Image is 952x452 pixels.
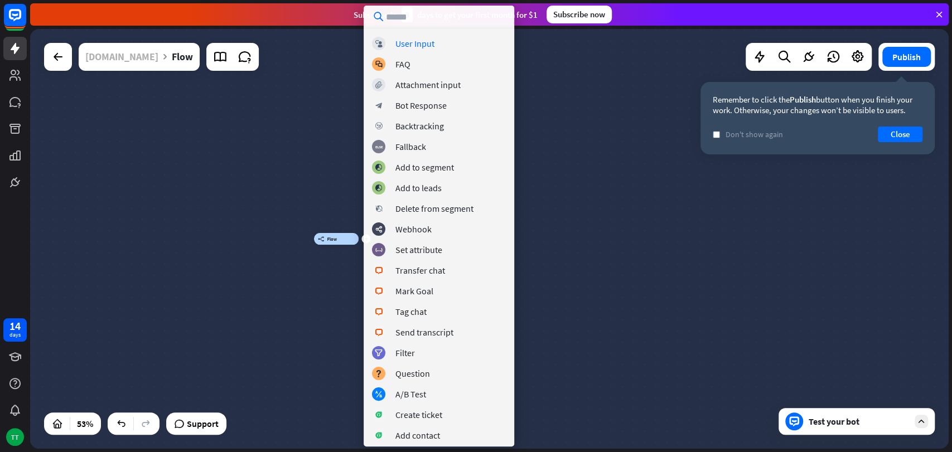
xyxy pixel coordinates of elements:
i: block_fallback [375,143,383,150]
div: Tag chat [395,306,427,317]
div: FAQ [395,59,410,70]
div: Send transcript [395,327,453,338]
i: block_ab_testing [375,391,383,398]
div: Set attribute [395,244,442,255]
i: block_set_attribute [375,246,383,254]
div: Transfer chat [395,265,445,276]
i: block_livechat [375,288,383,295]
a: 14 days [3,318,27,342]
div: Subscribe now [547,6,612,23]
div: TT [6,428,24,446]
i: block_livechat [375,267,383,274]
div: Create ticket [395,409,442,420]
i: block_user_input [375,40,383,47]
span: Don't show again [726,129,783,139]
div: adventuregate.activitar.com [85,43,158,71]
div: Delete from segment [395,203,473,214]
i: block_backtracking [375,123,383,130]
div: Subscribe in days to get your first month for $1 [354,7,538,22]
div: Attachment input [395,79,461,90]
i: block_question [375,370,382,377]
div: Webhook [395,223,432,235]
div: Question [395,368,430,379]
div: User Input [395,38,434,49]
span: Publish [790,94,816,105]
div: Add contact [395,430,440,441]
div: Add to leads [395,182,442,193]
div: 53% [74,415,96,432]
div: Filter [395,347,415,358]
i: block_add_to_segment [375,184,383,192]
div: Bot Response [395,100,447,111]
i: block_attachment [375,81,383,89]
div: Backtracking [395,120,444,132]
i: builder_tree [318,236,324,242]
i: filter [375,349,383,357]
span: Flow [327,236,337,242]
i: block_add_to_segment [375,164,383,171]
div: A/B Test [395,388,426,400]
i: block_bot_response [375,102,383,109]
button: Open LiveChat chat widget [9,4,42,38]
div: Mark Goal [395,285,433,297]
i: block_livechat [375,308,383,315]
i: block_livechat [375,329,383,336]
div: 14 [9,321,21,331]
button: Publish [882,47,931,67]
i: block_delete_from_segment [375,205,383,212]
div: Flow [172,43,193,71]
div: Test your bot [809,416,909,427]
div: Remember to click the button when you finish your work. Otherwise, your changes won’t be visible ... [713,94,922,115]
span: Support [187,415,219,432]
i: webhooks [375,226,383,233]
div: days [9,331,21,339]
button: Close [878,127,922,142]
div: Add to segment [395,162,454,173]
i: block_faq [375,61,383,68]
div: Fallback [395,141,426,152]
